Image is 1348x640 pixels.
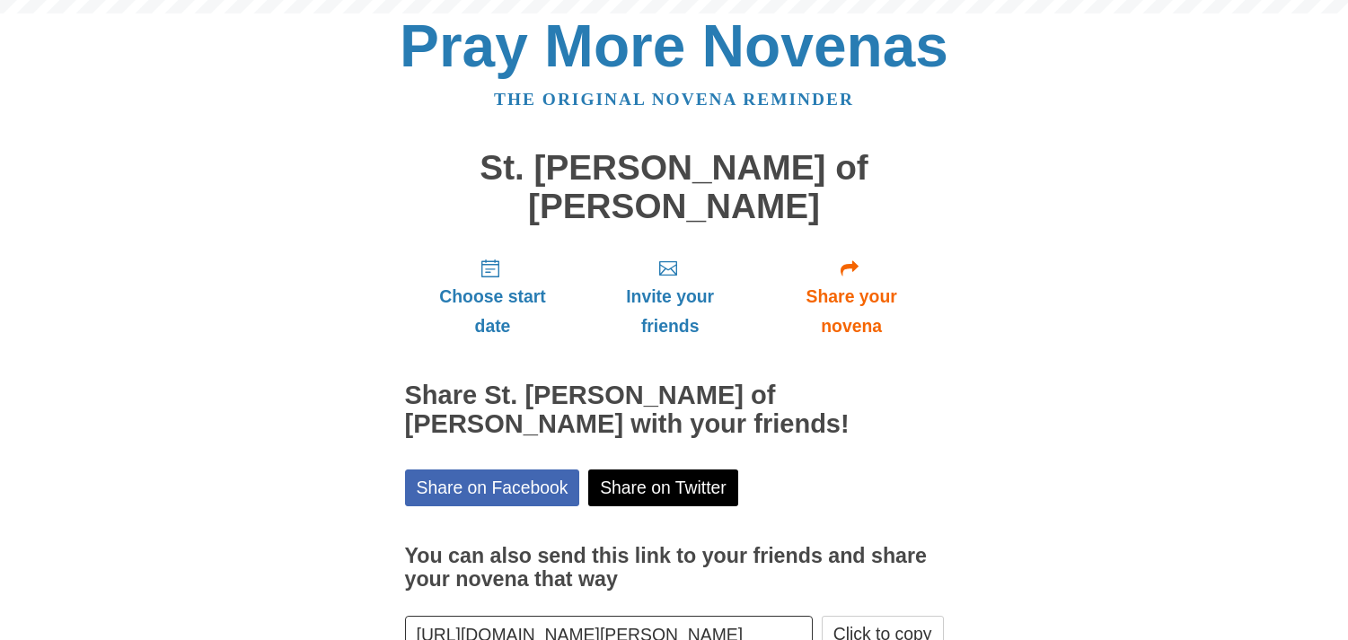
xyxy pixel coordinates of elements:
[405,243,581,350] a: Choose start date
[405,545,944,591] h3: You can also send this link to your friends and share your novena that way
[423,282,563,341] span: Choose start date
[494,90,854,109] a: The original novena reminder
[760,243,944,350] a: Share your novena
[405,149,944,225] h1: St. [PERSON_NAME] of [PERSON_NAME]
[588,469,738,506] a: Share on Twitter
[405,381,944,439] h2: Share St. [PERSON_NAME] of [PERSON_NAME] with your friends!
[400,13,948,79] a: Pray More Novenas
[580,243,759,350] a: Invite your friends
[778,282,926,341] span: Share your novena
[405,469,580,506] a: Share on Facebook
[598,282,741,341] span: Invite your friends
